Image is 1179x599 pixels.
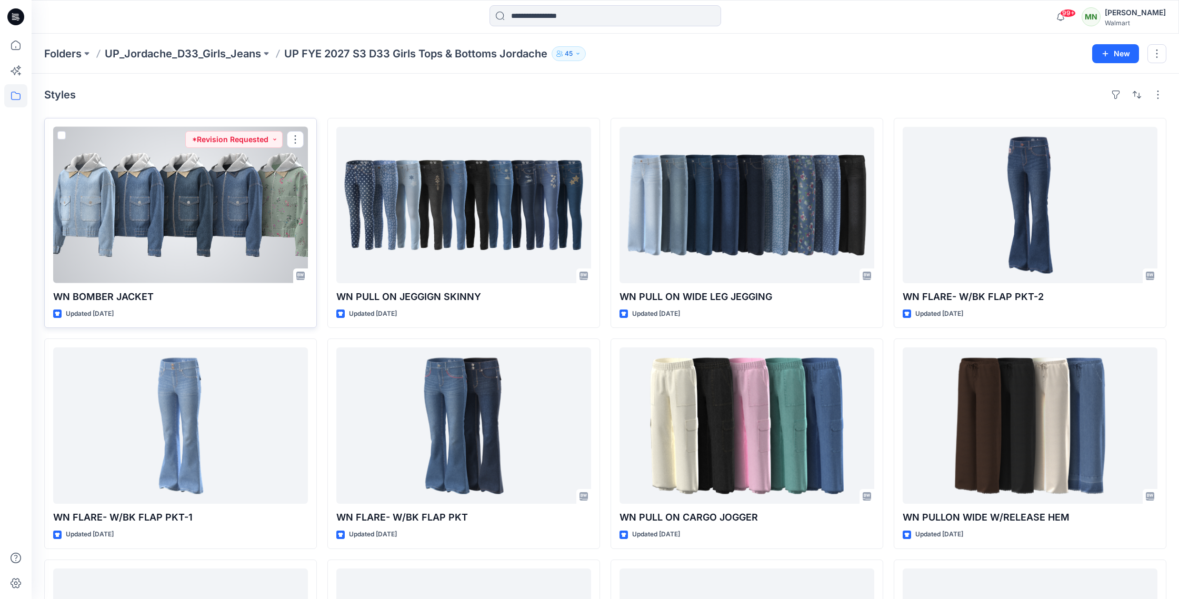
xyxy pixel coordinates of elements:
[53,347,308,504] a: WN FLARE- W/BK FLAP PKT-1
[620,347,874,504] a: WN PULL ON CARGO JOGGER
[632,308,680,320] p: Updated [DATE]
[349,529,397,540] p: Updated [DATE]
[915,308,963,320] p: Updated [DATE]
[349,308,397,320] p: Updated [DATE]
[620,127,874,283] a: WN PULL ON WIDE LEG JEGGING
[903,510,1157,525] p: WN PULLON WIDE W/RELEASE HEM
[1060,9,1076,17] span: 99+
[105,46,261,61] a: UP_Jordache_D33_Girls_Jeans
[903,127,1157,283] a: WN FLARE- W/BK FLAP PKT-2
[53,289,308,304] p: WN BOMBER JACKET
[620,289,874,304] p: WN PULL ON WIDE LEG JEGGING
[44,88,76,101] h4: Styles
[44,46,82,61] a: Folders
[284,46,547,61] p: UP FYE 2027 S3 D33 Girls Tops & Bottoms Jordache
[1092,44,1139,63] button: New
[66,529,114,540] p: Updated [DATE]
[565,48,573,59] p: 45
[632,529,680,540] p: Updated [DATE]
[552,46,586,61] button: 45
[1105,19,1166,27] div: Walmart
[336,127,591,283] a: WN PULL ON JEGGIGN SKINNY
[53,510,308,525] p: WN FLARE- W/BK FLAP PKT-1
[620,510,874,525] p: WN PULL ON CARGO JOGGER
[903,347,1157,504] a: WN PULLON WIDE W/RELEASE HEM
[336,289,591,304] p: WN PULL ON JEGGIGN SKINNY
[66,308,114,320] p: Updated [DATE]
[1082,7,1101,26] div: MN
[903,289,1157,304] p: WN FLARE- W/BK FLAP PKT-2
[336,347,591,504] a: WN FLARE- W/BK FLAP PKT
[336,510,591,525] p: WN FLARE- W/BK FLAP PKT
[915,529,963,540] p: Updated [DATE]
[1105,6,1166,19] div: [PERSON_NAME]
[53,127,308,283] a: WN BOMBER JACKET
